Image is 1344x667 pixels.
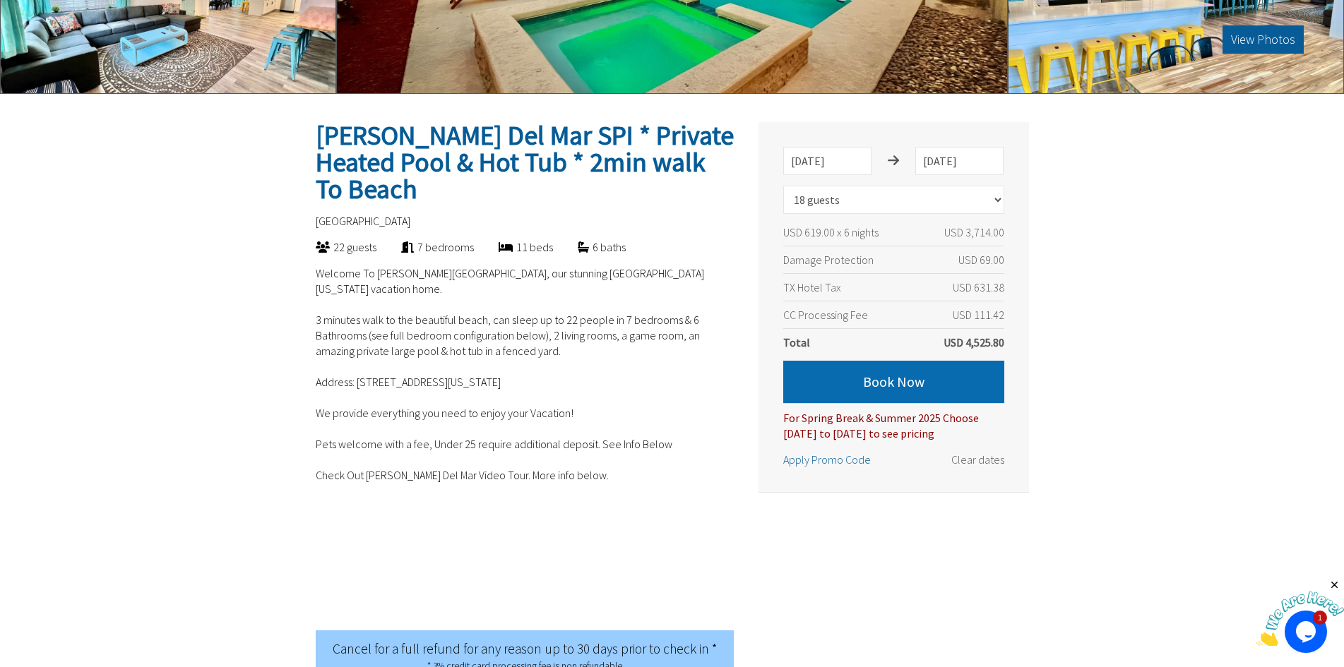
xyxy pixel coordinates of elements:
[316,265,734,620] p: Welcome To [PERSON_NAME][GEOGRAPHIC_DATA], our stunning [GEOGRAPHIC_DATA] [US_STATE] vacation hom...
[1223,25,1304,54] button: View Photos
[783,361,1004,403] button: Book Now
[951,452,1004,467] span: Clear dates
[783,280,841,294] span: TX Hotel Tax
[783,147,872,175] input: Check-in
[376,239,474,255] div: 7 bedrooms
[553,239,626,255] div: 6 baths
[1256,579,1344,646] iframe: chat widget
[783,335,810,349] span: Total
[915,147,1004,175] input: Check-out
[953,280,1004,295] span: USD 631.38
[783,403,1004,441] div: For Spring Break & Summer 2025 Choose [DATE] to [DATE] to see pricing
[958,252,1004,268] span: USD 69.00
[474,239,553,255] div: 11 beds
[783,225,879,239] span: USD 619.00 x 6 nights
[953,307,1004,323] span: USD 111.42
[783,308,868,322] span: CC Processing Fee
[316,214,410,228] span: [GEOGRAPHIC_DATA]
[944,224,1004,240] span: USD 3,714.00
[783,452,871,467] span: Apply Promo Code
[291,239,376,255] div: 22 guests
[783,253,874,267] span: Damage Protection
[944,335,1004,350] span: USD 4,525.80
[316,122,734,203] h2: [PERSON_NAME] Del Mar SPI * Private Heated Pool & Hot Tub * 2min walk To Beach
